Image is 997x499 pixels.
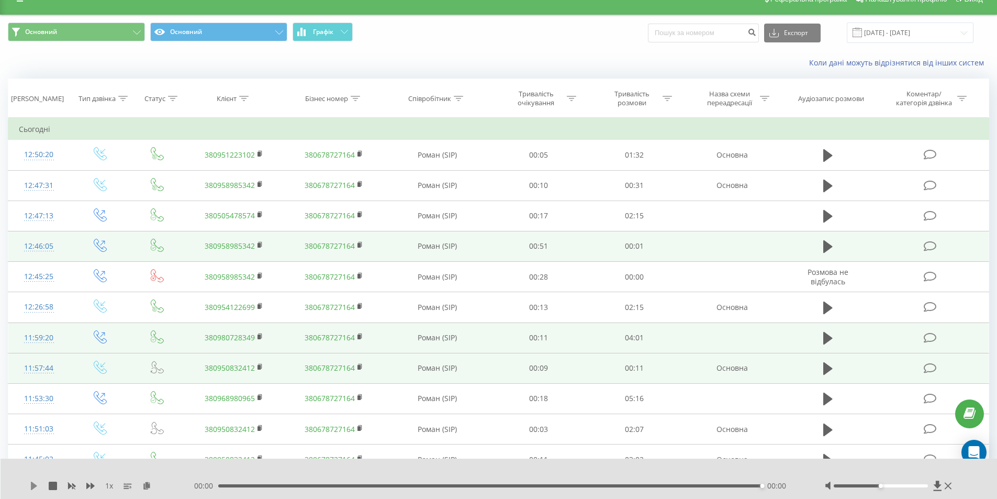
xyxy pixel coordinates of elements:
[19,419,59,439] div: 11:51:03
[19,175,59,196] div: 12:47:31
[682,292,781,323] td: Основна
[205,272,255,282] a: 380958985342
[205,302,255,312] a: 380954122699
[205,241,255,251] a: 380958985342
[384,445,491,475] td: Роман (SIP)
[587,383,682,414] td: 05:16
[19,358,59,379] div: 11:57:44
[19,297,59,317] div: 12:26:58
[105,481,113,491] span: 1 x
[19,389,59,409] div: 11:53:30
[604,90,660,107] div: Тривалість розмови
[961,440,987,465] div: Open Intercom Messenger
[19,236,59,257] div: 12:46:05
[384,231,491,261] td: Роман (SIP)
[305,272,355,282] a: 380678727164
[305,180,355,190] a: 380678727164
[587,201,682,231] td: 02:15
[384,353,491,383] td: Роман (SIP)
[305,302,355,312] a: 380678727164
[217,94,237,103] div: Клієнт
[205,210,255,220] a: 380505478574
[682,170,781,201] td: Основна
[205,454,255,464] a: 380950832412
[384,323,491,353] td: Роман (SIP)
[205,424,255,434] a: 380950832412
[682,353,781,383] td: Основна
[587,140,682,170] td: 01:32
[305,424,355,434] a: 380678727164
[491,353,587,383] td: 00:09
[205,393,255,403] a: 380968980965
[384,201,491,231] td: Роман (SIP)
[408,94,451,103] div: Співробітник
[384,170,491,201] td: Роман (SIP)
[384,262,491,292] td: Роман (SIP)
[305,393,355,403] a: 380678727164
[809,58,989,68] a: Коли дані можуть відрізнятися вiд інших систем
[508,90,564,107] div: Тривалість очікування
[305,332,355,342] a: 380678727164
[491,383,587,414] td: 00:18
[491,201,587,231] td: 00:17
[491,323,587,353] td: 00:11
[205,332,255,342] a: 380980728349
[384,140,491,170] td: Роман (SIP)
[384,414,491,445] td: Роман (SIP)
[305,363,355,373] a: 380678727164
[79,94,116,103] div: Тип дзвінка
[25,28,57,36] span: Основний
[313,28,333,36] span: Графік
[11,94,64,103] div: [PERSON_NAME]
[491,414,587,445] td: 00:03
[205,363,255,373] a: 380950832412
[648,24,759,42] input: Пошук за номером
[19,449,59,470] div: 11:45:02
[19,267,59,287] div: 12:45:25
[293,23,353,41] button: Графік
[879,484,883,488] div: Accessibility label
[150,23,287,41] button: Основний
[701,90,757,107] div: Назва схеми переадресації
[491,292,587,323] td: 00:13
[587,170,682,201] td: 00:31
[587,323,682,353] td: 04:01
[587,231,682,261] td: 00:01
[682,445,781,475] td: Основна
[384,292,491,323] td: Роман (SIP)
[587,414,682,445] td: 02:07
[384,383,491,414] td: Роман (SIP)
[144,94,165,103] div: Статус
[491,140,587,170] td: 00:05
[205,150,255,160] a: 380951223102
[587,445,682,475] td: 03:02
[305,94,348,103] div: Бізнес номер
[19,206,59,226] div: 12:47:13
[305,210,355,220] a: 380678727164
[491,445,587,475] td: 00:11
[194,481,218,491] span: 00:00
[682,414,781,445] td: Основна
[205,180,255,190] a: 380958985342
[682,140,781,170] td: Основна
[760,484,764,488] div: Accessibility label
[587,353,682,383] td: 00:11
[19,328,59,348] div: 11:59:20
[491,231,587,261] td: 00:51
[764,24,821,42] button: Експорт
[798,94,864,103] div: Аудіозапис розмови
[305,241,355,251] a: 380678727164
[8,119,989,140] td: Сьогодні
[8,23,145,41] button: Основний
[893,90,955,107] div: Коментар/категорія дзвінка
[587,262,682,292] td: 00:00
[305,150,355,160] a: 380678727164
[491,262,587,292] td: 00:28
[19,145,59,165] div: 12:50:20
[305,454,355,464] a: 380678727164
[767,481,786,491] span: 00:00
[587,292,682,323] td: 02:15
[808,267,848,286] span: Розмова не відбулась
[491,170,587,201] td: 00:10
